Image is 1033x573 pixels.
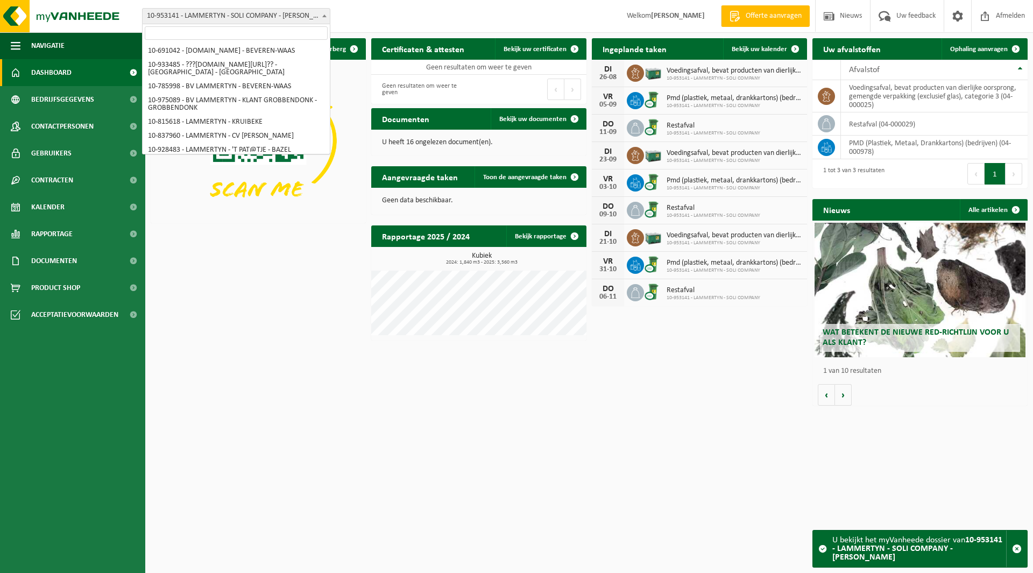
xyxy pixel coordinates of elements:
div: DI [597,230,619,238]
div: DO [597,120,619,129]
span: Pmd (plastiek, metaal, drankkartons) (bedrijven) [667,94,802,103]
h2: Documenten [371,108,440,129]
div: 1 tot 3 van 3 resultaten [818,162,885,186]
div: 26-08 [597,74,619,81]
span: Offerte aanvragen [743,11,804,22]
strong: 10-953141 - LAMMERTYN - SOLI COMPANY - [PERSON_NAME] [832,536,1002,562]
div: DI [597,65,619,74]
span: 10-953141 - LAMMERTYN - SOLI COMPANY [667,295,760,301]
button: Next [1006,163,1022,185]
span: 10-953141 - LAMMERTYN - SOLI COMPANY [667,240,802,246]
button: Next [564,79,581,100]
a: Bekijk uw documenten [491,108,585,130]
span: 10-953141 - LAMMERTYN - SOLI COMPANY [667,130,760,137]
span: Bekijk uw documenten [499,116,567,123]
span: 10-953141 - LAMMERTYN - SOLI COMPANY [667,185,802,192]
h2: Ingeplande taken [592,38,677,59]
div: Geen resultaten om weer te geven [377,77,473,101]
td: voedingsafval, bevat producten van dierlijke oorsprong, gemengde verpakking (exclusief glas), cat... [841,80,1028,112]
div: 03-10 [597,183,619,191]
div: VR [597,175,619,183]
span: Verberg [322,46,346,53]
img: PB-LB-0680-HPE-GN-01 [644,228,662,246]
div: 09-10 [597,211,619,218]
a: Alle artikelen [960,199,1027,221]
span: Gebruikers [31,140,72,167]
li: 10-975089 - BV LAMMERTYN - KLANT GROBBENDONK - GROBBENDONK [145,94,328,115]
div: DO [597,285,619,293]
div: 31-10 [597,266,619,273]
div: 21-10 [597,238,619,246]
li: 10-928483 - LAMMERTYN - 'T PAT@TJE - BAZEL [145,143,328,157]
img: PB-LB-0680-HPE-GN-01 [644,145,662,164]
button: Vorige [818,384,835,406]
span: Voedingsafval, bevat producten van dierlijke oorsprong, gemengde verpakking (exc... [667,149,802,158]
button: Previous [967,163,985,185]
td: Geen resultaten om weer te geven [371,60,586,75]
li: 10-815618 - LAMMERTYN - KRUIBEKE [145,115,328,129]
span: Dashboard [31,59,72,86]
button: Volgende [835,384,852,406]
div: VR [597,93,619,101]
div: 05-09 [597,101,619,109]
div: 06-11 [597,293,619,301]
td: PMD (Plastiek, Metaal, Drankkartons) (bedrijven) (04-000978) [841,136,1028,159]
img: WB-0240-CU [644,173,662,191]
span: 10-953141 - LAMMERTYN - SOLI COMPANY [667,213,760,219]
span: Product Shop [31,274,80,301]
span: Ophaling aanvragen [950,46,1008,53]
a: Bekijk uw certificaten [495,38,585,60]
h2: Rapportage 2025 / 2024 [371,225,480,246]
a: Bekijk uw kalender [723,38,806,60]
span: Bekijk uw kalender [732,46,787,53]
p: 1 van 10 resultaten [823,367,1022,375]
span: Voedingsafval, bevat producten van dierlijke oorsprong, gemengde verpakking (exc... [667,231,802,240]
a: Wat betekent de nieuwe RED-richtlijn voor u als klant? [815,223,1025,357]
a: Toon de aangevraagde taken [475,166,585,188]
a: Bekijk rapportage [506,225,585,247]
div: DI [597,147,619,156]
iframe: chat widget [5,549,180,573]
span: Toon de aangevraagde taken [483,174,567,181]
span: 10-953141 - LAMMERTYN - SOLI COMPANY [667,103,802,109]
span: Acceptatievoorwaarden [31,301,118,328]
span: Afvalstof [849,66,880,74]
span: Restafval [667,286,760,295]
span: Navigatie [31,32,65,59]
div: 23-09 [597,156,619,164]
li: 10-691042 - [DOMAIN_NAME] - BEVEREN-WAAS [145,44,328,58]
li: 10-837960 - LAMMERTYN - CV [PERSON_NAME] [145,129,328,143]
span: Documenten [31,247,77,274]
span: Wat betekent de nieuwe RED-richtlijn voor u als klant? [823,328,1009,347]
span: Bedrijfsgegevens [31,86,94,113]
span: 10-953141 - LAMMERTYN - SOLI COMPANY [667,75,802,82]
span: Contactpersonen [31,113,94,140]
div: VR [597,257,619,266]
button: Verberg [314,38,365,60]
span: Voedingsafval, bevat producten van dierlijke oorsprong, gemengde verpakking (exc... [667,67,802,75]
span: Restafval [667,204,760,213]
strong: [PERSON_NAME] [651,12,705,20]
h2: Nieuws [812,199,861,220]
p: U heeft 16 ongelezen document(en). [382,139,576,146]
a: Offerte aanvragen [721,5,810,27]
span: 10-953141 - LAMMERTYN - SOLI COMPANY - BRECHT [142,8,330,24]
button: 1 [985,163,1006,185]
p: Geen data beschikbaar. [382,197,576,204]
h3: Kubiek [377,252,586,265]
span: Pmd (plastiek, metaal, drankkartons) (bedrijven) [667,176,802,185]
div: U bekijkt het myVanheede dossier van [832,530,1006,567]
div: 11-09 [597,129,619,136]
span: Pmd (plastiek, metaal, drankkartons) (bedrijven) [667,259,802,267]
img: WB-0240-CU [644,255,662,273]
span: 10-953141 - LAMMERTYN - SOLI COMPANY [667,267,802,274]
span: 2024: 1,840 m3 - 2025: 3,560 m3 [377,260,586,265]
li: 10-785998 - BV LAMMERTYN - BEVEREN-WAAS [145,80,328,94]
span: 10-953141 - LAMMERTYN - SOLI COMPANY - BRECHT [143,9,330,24]
li: 10-933485 - ???[DOMAIN_NAME][URL]?? - [GEOGRAPHIC_DATA] - [GEOGRAPHIC_DATA] [145,58,328,80]
span: Kalender [31,194,65,221]
span: Contracten [31,167,73,194]
span: Rapportage [31,221,73,247]
h2: Certificaten & attesten [371,38,475,59]
img: WB-0240-CU [644,200,662,218]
